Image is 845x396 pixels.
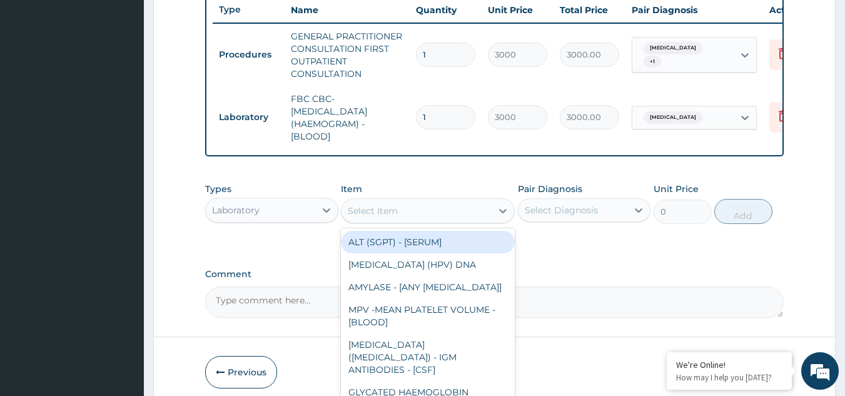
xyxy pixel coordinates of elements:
[644,111,702,124] span: [MEDICAL_DATA]
[6,263,238,307] textarea: Type your message and hit 'Enter'
[654,183,699,195] label: Unit Price
[341,253,515,276] div: [MEDICAL_DATA] (HPV) DNA
[285,24,410,86] td: GENERAL PRACTITIONER CONSULTATION FIRST OUTPATIENT CONSULTATION
[205,356,277,388] button: Previous
[518,183,582,195] label: Pair Diagnosis
[348,205,398,217] div: Select Item
[644,42,702,54] span: [MEDICAL_DATA]
[73,118,173,245] span: We're online!
[205,6,235,36] div: Minimize live chat window
[23,63,51,94] img: d_794563401_company_1708531726252_794563401
[341,231,515,253] div: ALT (SGPT) - [SERUM]
[285,86,410,149] td: FBC CBC-[MEDICAL_DATA] (HAEMOGRAM) - [BLOOD]
[205,184,231,195] label: Types
[65,70,210,86] div: Chat with us now
[676,359,782,370] div: We're Online!
[644,56,661,68] span: + 1
[714,199,772,224] button: Add
[341,183,362,195] label: Item
[525,204,598,216] div: Select Diagnosis
[205,269,784,280] label: Comment
[676,372,782,383] p: How may I help you today?
[212,204,260,216] div: Laboratory
[213,106,285,129] td: Laboratory
[341,276,515,298] div: AMYLASE - [ANY [MEDICAL_DATA]]
[213,43,285,66] td: Procedures
[341,298,515,333] div: MPV -MEAN PLATELET VOLUME - [BLOOD]
[341,333,515,381] div: [MEDICAL_DATA] ([MEDICAL_DATA]) - IGM ANTIBODIES - [CSF]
